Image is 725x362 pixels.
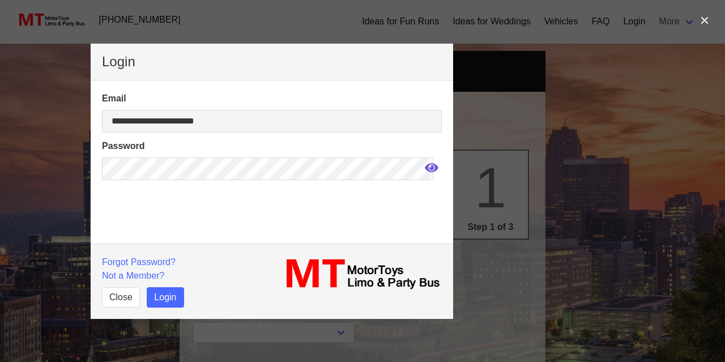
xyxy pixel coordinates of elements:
label: Email [102,92,442,105]
a: Forgot Password? [102,257,176,267]
iframe: reCAPTCHA [102,187,274,272]
a: Not a Member? [102,271,164,280]
p: Login [102,55,442,69]
label: Password [102,139,442,153]
img: MT_logo_name.png [279,255,442,293]
button: Login [147,287,184,308]
button: Close [102,287,140,308]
